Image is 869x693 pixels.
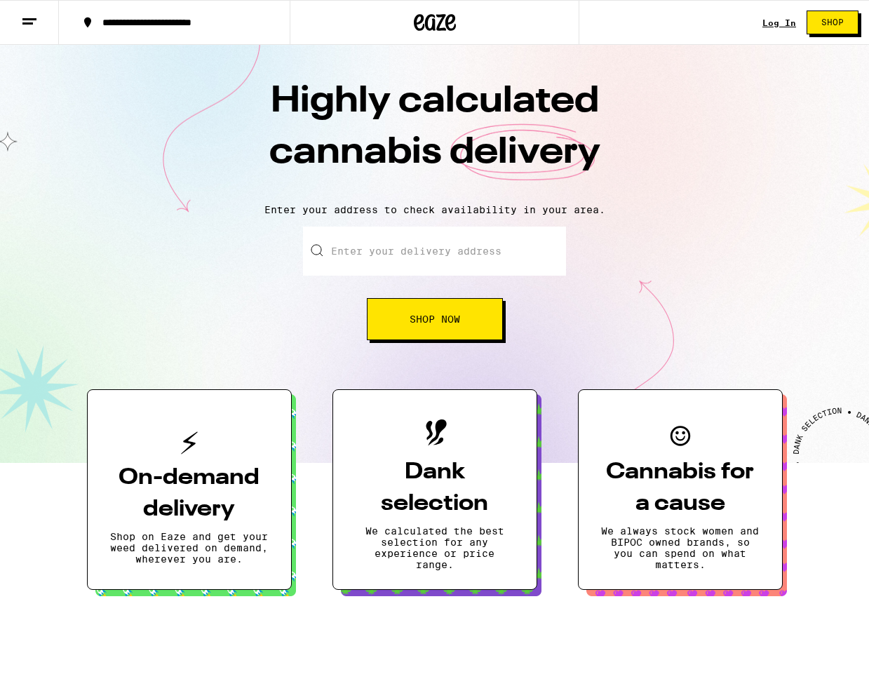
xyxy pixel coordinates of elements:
h3: Cannabis for a cause [601,457,760,520]
p: Shop on Eaze and get your weed delivered on demand, wherever you are. [110,531,269,565]
input: Enter your delivery address [303,227,566,276]
h3: Dank selection [356,457,514,520]
button: On-demand deliveryShop on Eaze and get your weed delivered on demand, wherever you are. [87,389,292,590]
p: We always stock women and BIPOC owned brands, so you can spend on what matters. [601,525,760,570]
p: Enter your address to check availability in your area. [14,204,855,215]
h3: On-demand delivery [110,462,269,525]
button: Shop Now [367,298,503,340]
button: Dank selectionWe calculated the best selection for any experience or price range. [332,389,537,590]
a: Shop [796,11,869,34]
p: We calculated the best selection for any experience or price range. [356,525,514,570]
button: Cannabis for a causeWe always stock women and BIPOC owned brands, so you can spend on what matters. [578,389,783,590]
button: Shop [807,11,858,34]
a: Log In [762,18,796,27]
span: Shop [821,18,844,27]
h1: Highly calculated cannabis delivery [189,76,680,193]
span: Shop Now [410,314,460,324]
